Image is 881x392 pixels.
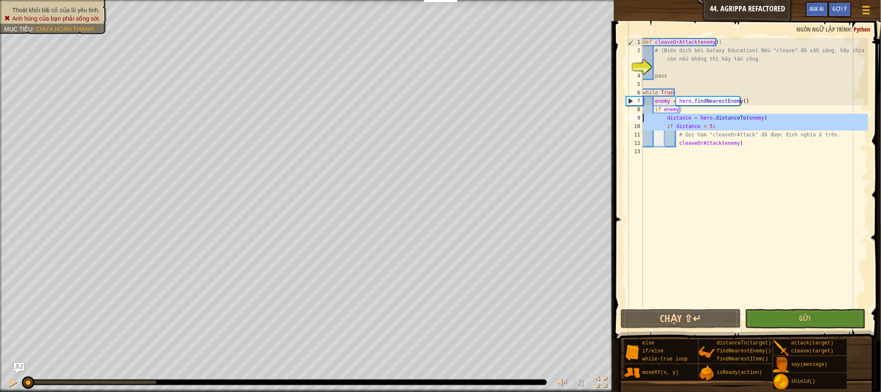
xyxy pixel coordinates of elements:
div: 7 [627,97,643,105]
span: cleave(target) [791,348,834,354]
span: while-true loop [643,356,688,362]
span: moveXY(x, y) [643,370,679,376]
div: 13 [626,147,643,156]
button: Ask AI [14,363,24,373]
span: findNearestItem() [717,356,768,362]
span: isReady(action) [717,370,762,376]
span: Anh hùng của bạn phải sống sót. [12,15,101,22]
span: Gửi [799,314,811,323]
li: Thoát khỏi bãi cỏ của lũ yêu tinh. [4,6,101,14]
button: Ctrl + P: Pause [4,375,21,392]
div: 6 [626,88,643,97]
img: portrait.png [773,357,789,373]
span: attack(target) [791,340,834,346]
div: 3 [626,63,643,72]
div: 1 [627,38,643,46]
span: Thoát khỏi bãi cỏ của lũ yêu tinh. [12,7,100,13]
span: Ngôn ngữ lập trình [797,25,851,33]
div: 8 [626,105,643,114]
div: 10 [626,122,643,131]
button: ♫ [575,375,589,392]
span: else [643,340,655,346]
img: portrait.png [773,374,789,390]
img: portrait.png [624,344,640,360]
span: say(message) [791,362,828,368]
span: if/else [643,348,664,354]
span: ♫ [577,376,585,389]
button: Chạy ⇧↵ [621,309,741,328]
img: portrait.png [699,365,715,381]
span: Ask AI [810,5,824,13]
span: : [851,25,854,33]
div: 2 [626,46,643,63]
div: 12 [626,139,643,147]
span: distanceTo(target) [717,340,772,346]
span: Mục tiêu [4,26,32,32]
img: portrait.png [773,340,789,356]
div: 5 [626,80,643,88]
span: Chưa hoàn thành [36,26,93,32]
span: Python [854,25,870,33]
span: shield() [791,379,816,384]
span: findNearestEnemy() [717,348,772,354]
span: : [32,26,36,32]
img: portrait.png [624,365,640,381]
button: Bật tắt chế độ toàn màn hình [593,375,610,392]
span: Gợi ý [833,5,847,13]
img: portrait.png [699,344,715,360]
button: Gửi [745,309,865,328]
button: Ask AI [806,2,828,17]
div: 11 [626,131,643,139]
div: 4 [626,72,643,80]
button: Tùy chỉnh âm lượng [554,375,571,392]
div: 9 [626,114,643,122]
button: Hiện game menu [856,2,877,21]
li: Anh hùng của bạn phải sống sót. [4,14,101,23]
